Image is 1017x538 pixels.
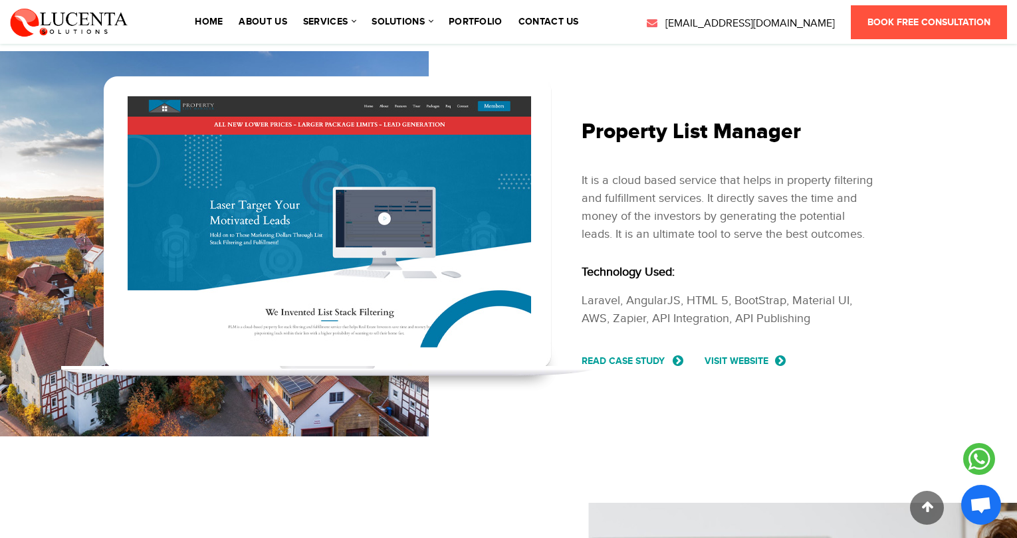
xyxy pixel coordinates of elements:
[582,171,877,243] div: It is a cloud based service that helps in property filtering and fulfillment services. It directl...
[449,17,503,27] a: portfolio
[645,16,835,32] a: [EMAIL_ADDRESS][DOMAIN_NAME]
[705,354,788,368] a: Visit Website
[582,265,675,279] strong: Technology Used:
[128,96,531,347] img: Property List Manager
[10,7,128,37] img: Lucenta Solutions
[303,17,356,27] a: services
[372,17,433,27] a: solutions
[195,17,223,27] a: Home
[867,17,990,28] span: Book Free Consultation
[582,354,685,368] a: read case study
[582,292,877,327] p: Laravel, AngularJS, HTML 5, BootStrap, Material UI, AWS, Zapier, API Integration, API Publishing
[582,120,877,145] h2: Property List Manager
[239,17,286,27] a: About Us
[851,5,1007,39] a: Book Free Consultation
[961,485,1001,525] div: Open chat
[518,17,579,27] a: contact us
